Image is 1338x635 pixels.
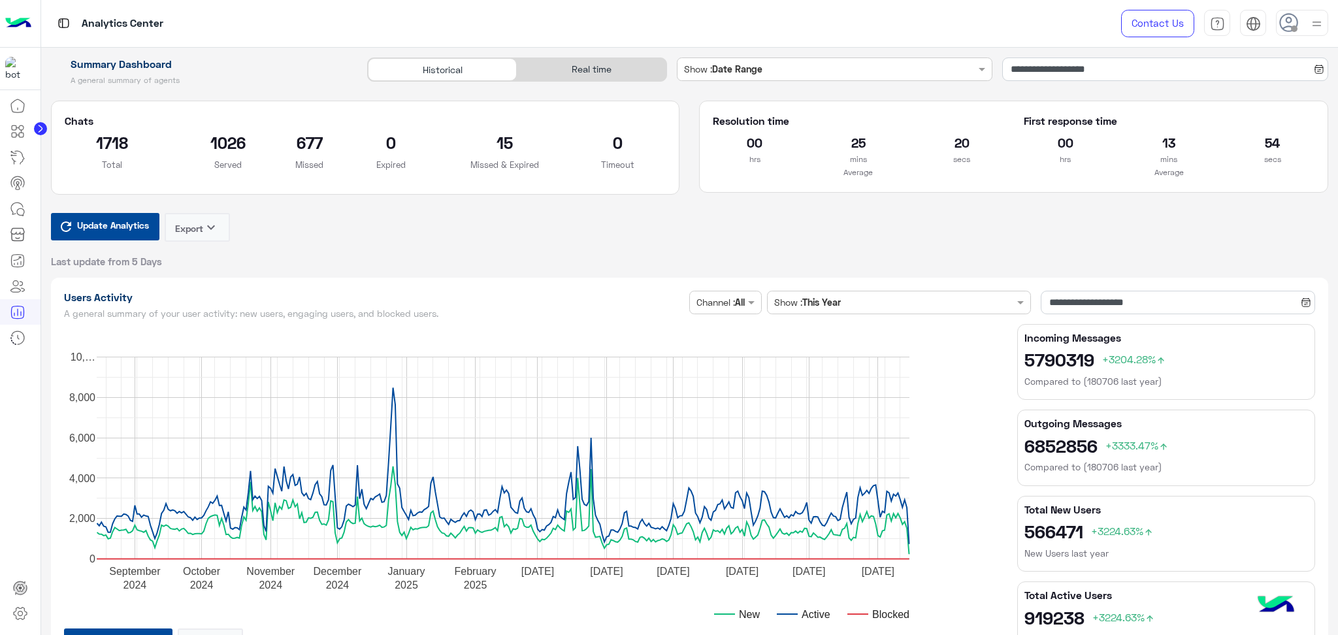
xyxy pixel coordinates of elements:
div: Real time [517,58,666,81]
text: [DATE] [792,565,825,576]
img: hulul-logo.png [1253,583,1299,628]
text: 2024 [259,579,282,590]
text: 8,000 [69,391,95,402]
img: profile [1309,16,1325,32]
text: 2024 [189,579,213,590]
text: [DATE] [590,565,623,576]
h2: 13 [1127,132,1211,153]
h5: Incoming Messages [1024,331,1308,344]
p: Missed & Expired [459,158,550,171]
h2: 566471 [1024,521,1308,542]
h1: Users Activity [64,291,685,304]
text: 0 [90,553,95,564]
h2: 0 [343,132,439,153]
p: Expired [343,158,439,171]
text: October [183,565,221,576]
text: February [454,565,496,576]
button: Update Analytics [51,213,159,240]
p: Missed [295,158,323,171]
h2: 15 [459,132,550,153]
i: keyboard_arrow_down [203,220,219,235]
text: 6,000 [69,432,95,443]
span: +3224.63% [1091,525,1154,537]
span: +3204.28% [1102,353,1166,365]
h6: Compared to (180706 last year) [1024,375,1308,388]
h5: Total Active Users [1024,589,1308,602]
text: Active [802,608,830,619]
img: Logo [5,10,31,37]
text: 2024 [325,579,349,590]
h5: Resolution time [713,114,1003,127]
img: tab [1246,16,1261,31]
text: 10,… [70,351,95,363]
h5: A general summary of your user activity: new users, engaging users, and blocked users. [64,308,685,319]
img: 1403182699927242 [5,57,29,80]
h5: Chats [65,114,666,127]
p: Average [1024,166,1314,179]
text: [DATE] [657,565,689,576]
span: +3224.63% [1092,611,1155,623]
text: [DATE] [725,565,758,576]
text: 2025 [395,579,418,590]
span: Update Analytics [74,216,152,234]
h2: 00 [713,132,796,153]
h5: Total New Users [1024,503,1308,516]
p: hrs [1024,153,1107,166]
h5: A general summary of agents [51,75,353,86]
a: Contact Us [1121,10,1194,37]
p: Served [180,158,276,171]
h6: New Users last year [1024,547,1308,560]
text: 2025 [463,579,487,590]
text: September [109,565,161,576]
h5: Outgoing Messages [1024,417,1308,430]
h2: 20 [920,132,1003,153]
text: 2,000 [69,513,95,524]
h6: Compared to (180706 last year) [1024,461,1308,474]
p: mins [1127,153,1211,166]
h2: 6852856 [1024,435,1308,456]
span: +3333.47% [1105,439,1169,451]
h2: 677 [295,132,323,153]
h1: Summary Dashboard [51,57,353,71]
h2: 54 [1231,132,1314,153]
h2: 0 [570,132,666,153]
text: New [739,608,760,619]
h2: 00 [1024,132,1107,153]
text: [DATE] [861,565,894,576]
img: tab [1210,16,1225,31]
text: 4,000 [69,472,95,483]
p: secs [1231,153,1314,166]
h5: First response time [1024,114,1314,127]
p: Average [713,166,1003,179]
p: Timeout [570,158,666,171]
button: Exportkeyboard_arrow_down [165,213,230,242]
img: tab [56,15,72,31]
text: December [313,565,361,576]
span: Last update from 5 Days [51,255,162,268]
p: Total [65,158,161,171]
p: mins [817,153,900,166]
h2: 1718 [65,132,161,153]
h2: 5790319 [1024,349,1308,370]
h2: 1026 [180,132,276,153]
text: November [246,565,295,576]
text: [DATE] [521,565,553,576]
text: 2024 [123,579,146,590]
p: hrs [713,153,796,166]
div: Historical [368,58,517,81]
h2: 25 [817,132,900,153]
p: Analytics Center [82,15,163,33]
a: tab [1204,10,1230,37]
text: Blocked [872,608,909,619]
p: secs [920,153,1003,166]
h2: 919238 [1024,607,1308,628]
text: January [387,565,425,576]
